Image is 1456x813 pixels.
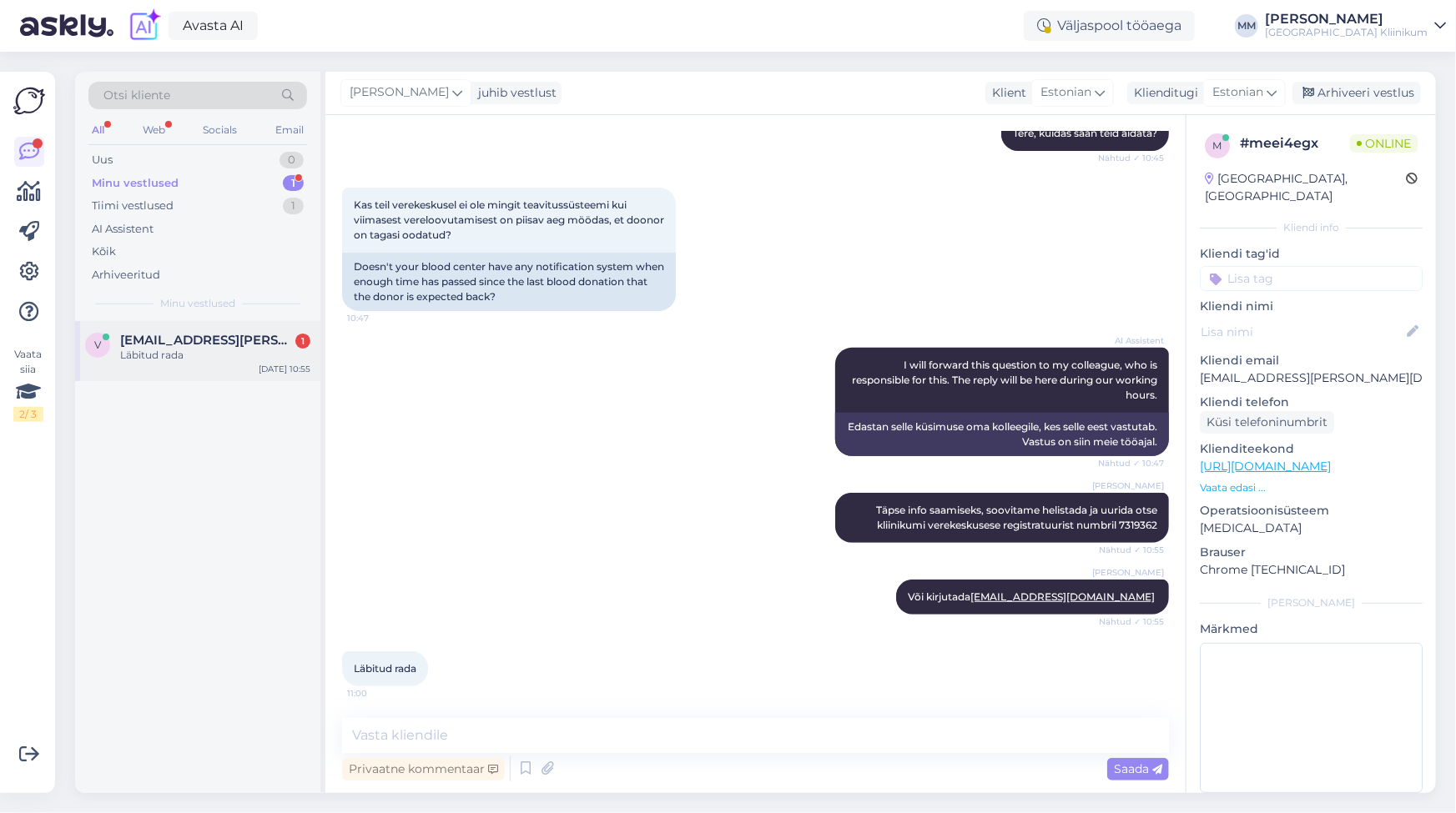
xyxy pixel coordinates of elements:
span: v [94,339,101,351]
div: Vaata siia [13,347,43,422]
div: [GEOGRAPHIC_DATA] Kliinikum [1265,26,1428,39]
div: Arhiveeri vestlus [1292,82,1421,104]
a: Avasta AI [169,12,258,40]
p: Kliendi email [1200,352,1423,369]
a: [URL][DOMAIN_NAME] [1200,459,1331,474]
span: Läbitud rada [354,662,416,675]
p: Märkmed [1200,620,1423,638]
span: Minu vestlused [160,296,235,311]
div: [DATE] 10:55 [259,363,310,375]
span: [PERSON_NAME] [1092,566,1164,579]
span: [PERSON_NAME] [1092,479,1164,492]
span: Nähtud ✓ 10:45 [1098,152,1164,164]
div: Kõik [92,243,116,260]
div: Minu vestlused [92,175,179,192]
span: Otsi kliente [103,87,170,104]
div: Edastan selle küsimuse oma kolleegile, kes selle eest vastutab. Vastus on siin meie tööajal. [835,413,1169,456]
span: 11:00 [347,687,410,700]
div: [PERSON_NAME] [1200,595,1423,610]
div: 2 / 3 [13,407,43,422]
div: Uus [92,152,113,168]
span: Estonian [1040,83,1091,102]
span: Kas teil verekeskusel ei ole mingit teavitussüsteemi kui viimasest vereloovutamisest on piisav ae... [354,198,667,241]
input: Lisa tag [1200,266,1423,291]
span: Saada [1114,761,1162,776]
span: m [1213,139,1222,152]
div: Web [139,119,169,141]
div: Socials [199,119,240,141]
div: Kliendi info [1200,220,1423,235]
img: Askly Logo [13,85,45,117]
div: Privaatne kommentaar [342,758,505,780]
div: Klient [985,84,1026,102]
div: 0 [280,152,304,168]
div: 1 [283,198,304,214]
div: Email [272,119,307,141]
span: Tere, kuidas saan teid aidata? [1013,127,1157,139]
div: Doesn't your blood center have any notification system when enough time has passed since the last... [342,253,676,311]
span: Täpse info saamiseks, soovitame helistada ja uurida otse kliinikumi verekeskusese registratuurist... [876,504,1160,531]
div: Küsi telefoninumbrit [1200,411,1334,434]
span: Või kirjutada [908,590,1157,603]
div: [GEOGRAPHIC_DATA], [GEOGRAPHIC_DATA] [1205,170,1406,205]
p: [MEDICAL_DATA] [1200,519,1423,537]
a: [EMAIL_ADDRESS][DOMAIN_NAME] [970,590,1155,603]
div: Väljaspool tööaega [1024,11,1195,41]
span: [PERSON_NAME] [350,83,449,102]
p: Vaata edasi ... [1200,480,1423,495]
input: Lisa nimi [1201,323,1403,341]
div: Tiimi vestlused [92,198,174,214]
p: Operatsioonisüsteem [1200,502,1423,519]
div: juhib vestlust [471,84,557,102]
span: vaher.rene@gmail.com [120,333,294,348]
img: explore-ai [127,8,162,43]
p: Kliendi telefon [1200,394,1423,411]
p: Brauser [1200,544,1423,561]
span: Online [1350,134,1418,153]
div: Arhiveeritud [92,267,160,284]
span: Nähtud ✓ 10:55 [1099,544,1164,556]
p: Chrome [TECHNICAL_ID] [1200,561,1423,579]
div: MM [1235,14,1258,38]
span: 10:47 [347,312,410,324]
p: Kliendi tag'id [1200,245,1423,263]
div: AI Assistent [92,221,154,238]
div: Läbitud rada [120,348,310,363]
span: AI Assistent [1101,334,1164,347]
div: 1 [283,175,304,192]
a: [PERSON_NAME][GEOGRAPHIC_DATA] Kliinikum [1265,13,1446,39]
div: Klienditugi [1127,84,1198,102]
p: [EMAIL_ADDRESS][PERSON_NAME][DOMAIN_NAME] [1200,369,1423,387]
div: [PERSON_NAME] [1265,13,1428,26]
span: I will forward this question to my colleague, who is responsible for this. The reply will be here... [852,359,1160,401]
div: 1 [295,334,310,349]
div: # meei4egx [1240,133,1350,153]
div: All [88,119,108,141]
p: Kliendi nimi [1200,298,1423,315]
span: Estonian [1212,83,1263,102]
span: Nähtud ✓ 10:47 [1098,457,1164,469]
p: Klienditeekond [1200,440,1423,458]
span: Nähtud ✓ 10:55 [1099,615,1164,628]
